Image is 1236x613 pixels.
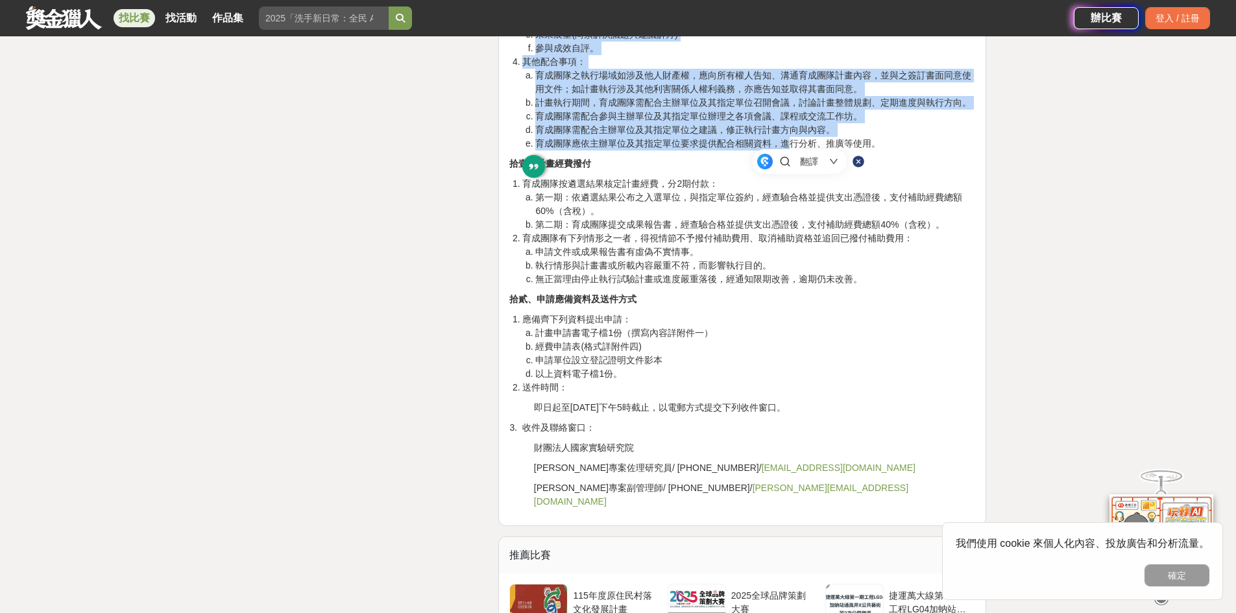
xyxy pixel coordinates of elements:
[535,274,862,284] span: 無正當理由停止執行試驗計畫或進度嚴重落後，經通知限期改善，逾期仍未改善。
[160,9,202,27] a: 找活動
[535,355,662,365] span: 申請單位設立登記證明文件影本
[207,9,248,27] a: 作品集
[535,219,944,230] span: 第二期：育成團隊提交成果報告書，經查驗合格並提供支出憑證後，支付補助經費總額40%（含稅）。
[535,328,713,338] span: 計畫申請書電子檔1份（撰寫內容詳附件一）
[535,368,622,379] span: 以上資料電子檔1份。
[522,178,718,189] span: 育成團隊按遴選結果核定計畫經費，分2期付款：
[535,192,962,216] span: 第一期：依遴選結果公布之入選單位，與指定單位簽約，經查驗合格並提供支出憑證後，支付補助經費總額60%（含稅）。
[509,294,636,304] strong: 拾貳、申請應備資料及送件方式
[535,341,641,352] span: 經費申請表(格式詳附件四)
[1109,487,1213,573] img: d2146d9a-e6f6-4337-9592-8cefde37ba6b.png
[534,402,786,413] span: 即日起至[DATE]下午5時截止，以電郵方式提交下列收件窗口。
[956,538,1209,549] span: 我們使用 cookie 來個人化內容、投放廣告和分析流量。
[1074,7,1139,29] a: 辦比賽
[534,463,915,473] span: [PERSON_NAME]專案佐理研究員/ [PHONE_NUMBER]/
[522,382,568,392] span: 送件時間：
[522,314,631,324] span: 應備齊下列資料提出申請：
[499,537,986,573] div: 推薦比賽
[535,97,971,108] span: 計畫執行期間，育成團隊需配合主辦單位及其指定單位召開會議，討論計畫整體規劃、定期進度與執行方向。
[535,260,771,270] span: 執行情形與計畫書或所載內容嚴重不符，而影響執行目的。
[509,158,591,169] strong: 拾壹、計畫經費撥付
[534,442,634,453] span: 財團法人國家實驗研究院
[509,422,594,433] span: 3. 收件及聯絡窗口：
[535,43,599,53] span: 參與成效自評。
[535,246,699,257] span: 申請文件或成果報告書有虛偽不實情事。
[535,125,835,135] span: 育成團隊需配合主辦單位及其指定單位之建議，修正執行計畫方向與內容。
[259,6,389,30] input: 2025「洗手新日常：全民 ALL IN」洗手歌全台徵選
[534,483,908,507] span: [PERSON_NAME]專案副管理師/ [PHONE_NUMBER]/
[1145,7,1210,29] div: 登入 / 註冊
[1145,564,1209,586] button: 確定
[535,70,971,94] span: 育成團隊之執行場域如涉及他人財產權，應向所有權人告知、溝通育成團隊計畫內容，並與之簽訂書面同意使用文件；如計畫執行涉及其他利害關係人權利義務，亦應告知並取得其書面同意。
[535,111,862,121] span: 育成團隊需配合參與主辦單位及其指定單位辦理之各項會議、課程或交流工作坊。
[522,233,913,243] span: 育成團隊有下列情形之一者，得視情節不予撥付補助費用、取消補助資格並追回已撥付補助費用：
[114,9,155,27] a: 找比賽
[535,138,880,149] span: 育成團隊應依主辦單位及其指定單位要求提供配合相關資料，進行分析、推廣等使用。
[522,56,586,67] span: 其他配合事項：
[762,463,915,473] a: [EMAIL_ADDRESS][DOMAIN_NAME]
